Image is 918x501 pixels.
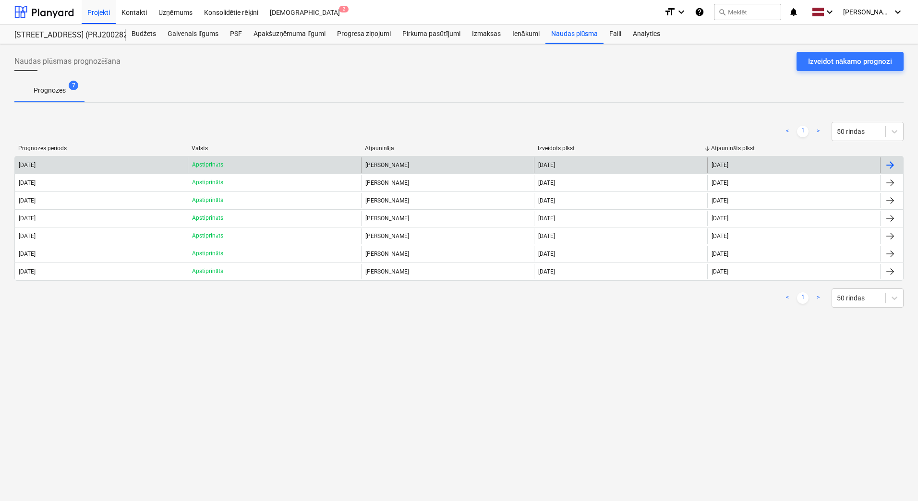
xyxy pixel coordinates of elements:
div: Prognozes periods [18,145,184,152]
div: [PERSON_NAME] [361,175,534,191]
span: search [718,8,726,16]
button: Izveidot nākamo prognozi [797,52,904,71]
div: [DATE] [19,233,36,239]
span: [PERSON_NAME] [843,8,891,16]
a: PSF [224,24,248,44]
a: Progresa ziņojumi [331,24,397,44]
i: format_size [664,6,676,18]
a: Previous page [782,126,793,137]
a: Next page [812,292,824,304]
p: Apstiprināts [192,179,223,187]
div: Atjaunināts plkst [711,145,877,152]
div: [DATE] [712,250,728,257]
div: [DATE] [712,197,728,204]
div: Izveidots plkst [538,145,703,152]
a: Izmaksas [466,24,507,44]
i: notifications [789,6,798,18]
div: [DATE] [538,250,555,257]
a: Page 1 is your current page [797,126,809,137]
p: Apstiprināts [192,161,223,169]
span: 2 [339,6,349,12]
p: Prognozes [34,85,66,95]
div: [DATE] [712,268,728,275]
i: keyboard_arrow_down [824,6,835,18]
div: [DATE] [19,162,36,168]
p: Apstiprināts [192,232,223,240]
div: [DATE] [538,215,555,222]
a: Next page [812,126,824,137]
div: [DATE] [19,179,36,186]
div: [DATE] [712,233,728,239]
a: Page 1 is your current page [797,292,809,304]
div: Valsts [192,145,357,152]
a: Previous page [782,292,793,304]
div: Izveidot nākamo prognozi [808,55,892,68]
div: [PERSON_NAME] [361,211,534,226]
div: [DATE] [712,179,728,186]
a: Naudas plūsma [545,24,604,44]
a: Pirkuma pasūtījumi [397,24,466,44]
a: Faili [604,24,627,44]
div: [DATE] [538,233,555,239]
p: Apstiprināts [192,214,223,222]
div: [DATE] [712,215,728,222]
i: keyboard_arrow_down [676,6,687,18]
div: [DATE] [538,179,555,186]
div: [PERSON_NAME] [361,157,534,173]
div: [DATE] [712,162,728,168]
div: [DATE] [19,250,36,257]
div: [DATE] [538,162,555,168]
div: [PERSON_NAME] [361,246,534,262]
div: Atjaunināja [365,145,531,152]
div: [STREET_ADDRESS] (PRJ2002826) 2601978 [14,30,114,40]
span: 7 [69,81,78,90]
iframe: Chat Widget [870,455,918,501]
div: [PERSON_NAME] [361,228,534,244]
span: Naudas plūsmas prognozēšana [14,56,121,67]
button: Meklēt [714,4,781,20]
div: [PERSON_NAME] [361,193,534,208]
div: [DATE] [19,215,36,222]
a: Budžets [126,24,162,44]
a: Apakšuzņēmuma līgumi [248,24,331,44]
i: keyboard_arrow_down [892,6,904,18]
div: [DATE] [538,197,555,204]
div: [DATE] [19,268,36,275]
a: Ienākumi [507,24,545,44]
p: Apstiprināts [192,267,223,275]
i: Zināšanu pamats [695,6,704,18]
div: [DATE] [538,268,555,275]
div: [DATE] [19,197,36,204]
div: [PERSON_NAME] [361,264,534,279]
p: Apstiprināts [192,196,223,204]
p: Apstiprināts [192,250,223,258]
a: Galvenais līgums [162,24,224,44]
a: Analytics [627,24,666,44]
